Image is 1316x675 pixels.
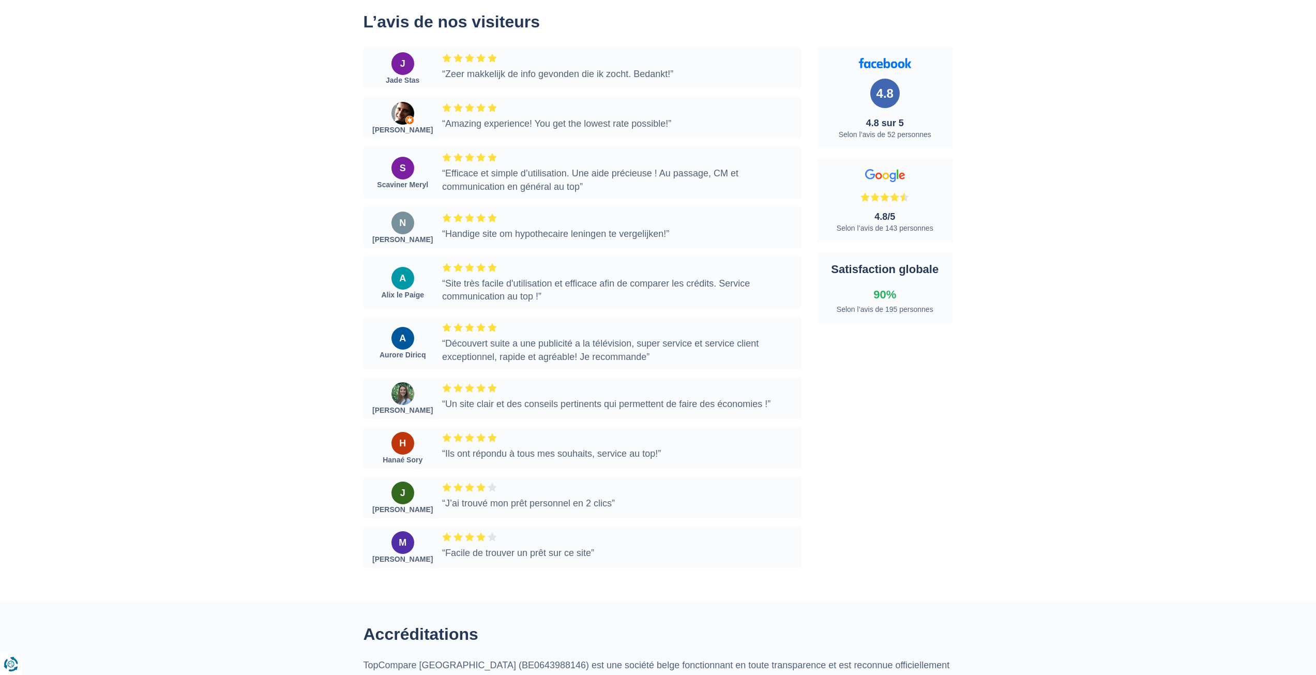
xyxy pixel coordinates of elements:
img: rate [488,483,497,492]
div: “Zeer makkelijk de info gevonden die ik zocht. Bedankt!” [442,68,796,81]
a: H Hanaé Sory [383,432,422,463]
a: N [PERSON_NAME] [372,212,433,243]
span: Selon l’avis de 143 personnes [827,224,943,232]
h2: L’avis de nos visiteurs [364,13,953,31]
div: [PERSON_NAME] [372,126,433,133]
h2: Accréditations [364,625,953,643]
div: Satisfaction globale [827,263,943,276]
img: rate [442,532,451,542]
img: rate [465,153,474,162]
div: A [391,327,414,350]
img: rate [465,433,474,442]
img: rate [453,263,463,272]
img: rate [453,153,463,162]
div: Hanaé Sory [383,456,422,463]
img: rate [442,323,451,332]
img: rate [465,53,474,63]
a: M [PERSON_NAME] [372,531,433,563]
img: rate [476,103,486,112]
img: rate [442,433,451,442]
img: Rate [900,192,909,202]
img: rate [476,53,486,63]
img: rate [476,433,486,442]
img: rate [453,532,463,542]
img: rate [488,153,497,162]
div: “Ils ont répondu à tous mes souhaits, service au top!” [442,447,796,461]
div: “Site très facile d'utilisation et efficace afin de comparer les crédits. Service communication a... [442,277,796,304]
img: Ricardo Batista [391,102,414,125]
img: rate [442,103,451,112]
a: Ricardo Batista [PERSON_NAME] [372,102,433,133]
a: J Jade Stas [386,52,419,84]
span: Selon l’avis de 195 personnes [827,306,943,313]
img: rate [476,153,486,162]
img: rate [465,383,474,393]
img: rate [442,483,451,492]
img: rate [488,532,497,542]
img: rate [453,383,463,393]
div: A [391,267,414,290]
div: M [391,531,414,554]
img: rate [488,433,497,442]
img: rate [890,192,899,202]
div: Alix le Paige [381,291,423,298]
span: Selon l’avis de 52 personnes [827,131,943,138]
img: Google [865,169,905,182]
img: rate [442,153,451,162]
div: “Facile de trouver un prêt sur ce site” [442,547,796,560]
div: “J’ai trouvé mon prêt personnel en 2 clics” [442,497,796,511]
div: [PERSON_NAME] [372,236,433,243]
img: rate [453,103,463,112]
img: rate [442,263,451,272]
img: rate [465,323,474,332]
div: “Amazing experience! You get the lowest rate possible!” [442,117,796,131]
a: J [PERSON_NAME] [372,482,433,513]
img: rate [453,53,463,63]
img: rate [870,192,880,202]
img: rate [465,483,474,492]
div: J [391,52,414,75]
div: [PERSON_NAME] [372,407,433,414]
img: rate [476,263,486,272]
img: rate [453,213,463,222]
div: “Handige site om hypothecaire leningen te vergelijken!” [442,228,796,241]
a: A Alix le Paige [381,261,423,304]
img: rate [453,483,463,492]
a: S Scaviner Meryl [377,152,428,194]
span: 90% [827,287,943,303]
img: rate [488,103,497,112]
div: H [391,432,414,455]
img: rate [442,383,451,393]
img: rate [453,433,463,442]
div: “Un site clair et des conseils pertinents qui permettent de faire des économies !” [442,398,796,411]
a: Lisa Lopez Aguado [PERSON_NAME] [372,382,433,414]
img: rate [442,53,451,63]
a: A Aurore Diricq [380,322,426,364]
img: Facebook [858,58,912,68]
img: rate [476,323,486,332]
div: N [391,212,414,234]
div: Aurore Diricq [380,351,426,358]
img: rate [488,53,497,63]
img: rate [476,483,486,492]
img: rate [476,532,486,542]
img: rate [442,213,451,222]
img: rate [476,213,486,222]
div: Scaviner Meryl [377,181,428,188]
div: “Efficace et simple d’utilisation. Une aide précieuse ! Au passage, CM et communication en généra... [442,167,796,193]
img: rate [465,263,474,272]
div: [PERSON_NAME] [372,506,433,513]
img: rate [488,263,497,272]
img: rate [488,213,497,222]
img: rate [488,383,497,393]
img: rate [860,192,870,202]
img: rate [465,213,474,222]
div: 4.8 [870,79,900,108]
img: rate [476,383,486,393]
div: Jade Stas [386,77,419,84]
img: rate [453,323,463,332]
img: rate [465,103,474,112]
img: Lisa Lopez Aguado [391,382,414,405]
img: rate [465,532,474,542]
img: rate [880,192,889,202]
